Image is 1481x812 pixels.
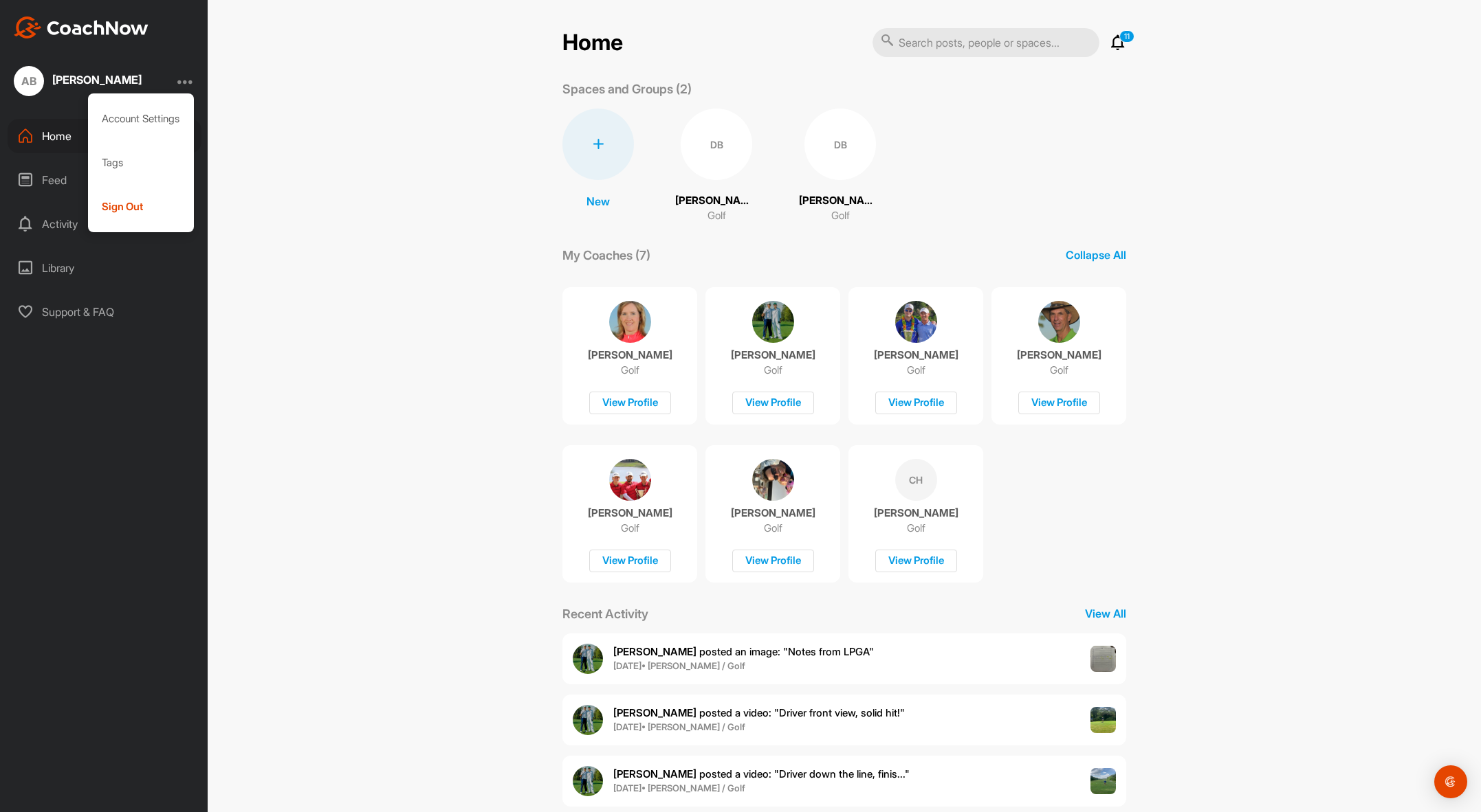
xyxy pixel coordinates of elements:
div: DB [681,109,752,180]
b: [DATE] • [PERSON_NAME] / Golf [613,721,745,732]
b: [DATE] • [PERSON_NAME] / Golf [613,782,745,793]
img: coach avatar [752,301,794,343]
div: View Profile [589,550,671,572]
div: Activity [8,207,201,241]
p: Golf [764,521,782,535]
img: post image [1090,646,1117,672]
b: [PERSON_NAME] [613,706,696,719]
p: Golf [907,363,925,377]
div: Library [8,251,201,285]
b: [PERSON_NAME] [613,767,696,780]
div: View Profile [732,392,814,414]
img: post image [1090,707,1117,733]
div: Support & FAQ [8,295,201,329]
div: View Profile [875,550,957,572]
img: post image [1090,768,1117,794]
p: Golf [764,363,782,377]
p: New [586,193,610,210]
p: Golf [707,208,726,224]
div: Account Settings [88,97,195,141]
h2: Home [562,30,623,56]
p: Golf [907,521,925,535]
p: My Coaches (7) [562,246,650,264]
b: [PERSON_NAME] [613,645,696,658]
p: [PERSON_NAME] [731,348,815,362]
div: AB [14,66,44,96]
p: [PERSON_NAME] [588,348,672,362]
div: View Profile [589,392,671,414]
img: coach avatar [609,301,651,343]
img: user avatar [573,705,603,735]
p: [PERSON_NAME] [874,506,958,520]
p: [PERSON_NAME] [731,506,815,520]
div: View Profile [732,550,814,572]
img: coach avatar [752,459,794,501]
div: Home [8,119,201,153]
p: Collapse All [1066,247,1126,263]
p: View All [1085,605,1126,622]
div: Feed [8,163,201,197]
img: user avatar [573,644,603,674]
div: Tags [88,141,195,185]
p: Golf [1050,363,1068,377]
div: Open Intercom Messenger [1434,765,1467,798]
span: posted an image : " Notes from LPGA " [613,645,874,658]
b: [DATE] • [PERSON_NAME] / Golf [613,660,745,671]
p: Recent Activity [562,605,648,623]
div: View Profile [1018,392,1100,414]
img: coach avatar [1038,301,1080,343]
p: Golf [621,521,639,535]
div: DB [804,109,876,180]
p: Golf [831,208,850,224]
span: posted a video : " Driver front view, solid hit! " [613,706,905,719]
span: posted a video : " Driver down the line, finis... " [613,767,910,780]
img: coach avatar [609,459,651,501]
p: Golf [621,363,639,377]
p: 11 [1119,30,1134,43]
div: CH [895,459,937,501]
p: [PERSON_NAME] [675,193,758,209]
input: Search posts, people or spaces... [873,28,1099,57]
img: user avatar [573,766,603,796]
div: View Profile [875,392,957,414]
p: [PERSON_NAME] [874,348,958,362]
div: [PERSON_NAME] [52,74,142,85]
img: coach avatar [895,301,937,343]
a: DB[PERSON_NAME]Golf [675,109,758,224]
p: [PERSON_NAME] [799,193,881,209]
p: [PERSON_NAME] [588,506,672,520]
p: Spaces and Groups (2) [562,80,692,98]
div: Sign Out [88,185,195,229]
p: [PERSON_NAME] [1017,348,1101,362]
a: DB[PERSON_NAME]Golf [799,109,881,224]
img: CoachNow [14,16,149,38]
